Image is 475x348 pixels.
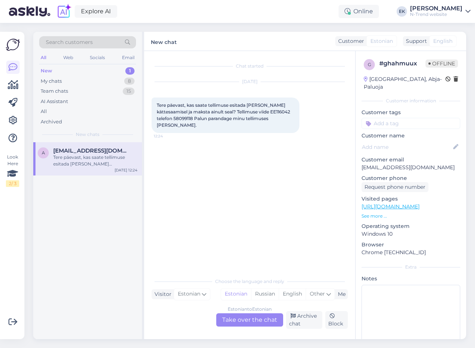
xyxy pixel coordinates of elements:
div: Web [62,53,75,62]
div: [PERSON_NAME] [410,6,462,11]
div: # ghahmuux [379,59,425,68]
input: Add a tag [362,118,460,129]
label: New chat [151,36,177,46]
div: Archive chat [286,311,322,329]
div: Look Here [6,154,19,187]
div: Chat started [152,63,348,69]
div: [DATE] 12:24 [115,167,138,173]
img: explore-ai [56,4,72,19]
div: Choose the language and reply [152,278,348,285]
div: 8 [124,78,135,85]
p: Operating system [362,222,460,230]
div: Estonian [221,289,251,300]
span: English [433,37,452,45]
p: Customer tags [362,109,460,116]
p: Notes [362,275,460,283]
p: Chrome [TECHNICAL_ID] [362,249,460,256]
span: Search customers [46,38,93,46]
div: My chats [41,78,62,85]
span: Estonian [178,290,200,298]
div: Customer information [362,98,460,104]
div: [DATE] [152,78,348,85]
div: N-Trend website [410,11,462,17]
p: See more ... [362,213,460,219]
div: Block [325,311,348,329]
div: English [279,289,306,300]
div: EK [397,6,407,17]
div: All [41,108,47,115]
span: Estonian [370,37,393,45]
p: Browser [362,241,460,249]
div: Email [121,53,136,62]
a: [URL][DOMAIN_NAME] [362,203,420,210]
span: arjana21@hotmail.com [53,147,130,154]
span: Tere päevast, kas saate tellimuse esitada [PERSON_NAME] kättesaamisel ja maksta ainult seal? Tell... [157,102,291,128]
div: New [41,67,52,75]
div: Support [403,37,427,45]
div: [GEOGRAPHIC_DATA], Abja-Paluoja [364,75,445,91]
span: New chats [76,131,99,138]
span: g [368,62,371,67]
div: Estonian to Estonian [228,306,272,313]
div: All [39,53,48,62]
div: 1 [125,67,135,75]
input: Add name [362,143,452,151]
div: Team chats [41,88,68,95]
span: Other [310,290,325,297]
p: Customer email [362,156,460,164]
div: Customer [335,37,364,45]
p: Windows 10 [362,230,460,238]
a: Explore AI [75,5,117,18]
div: Request phone number [362,182,428,192]
div: Visitor [152,290,172,298]
p: Customer phone [362,174,460,182]
div: Extra [362,264,460,270]
span: Offline [425,59,458,68]
img: Askly Logo [6,38,20,52]
span: a [42,150,45,156]
p: Visited pages [362,195,460,203]
div: 15 [123,88,135,95]
div: Socials [88,53,106,62]
div: Archived [41,118,62,126]
div: AI Assistant [41,98,68,105]
p: Customer name [362,132,460,140]
span: 12:24 [154,133,181,139]
div: Take over the chat [216,313,283,327]
div: Russian [251,289,279,300]
p: [EMAIL_ADDRESS][DOMAIN_NAME] [362,164,460,171]
a: [PERSON_NAME]N-Trend website [410,6,471,17]
div: Tere päevast, kas saate tellimuse esitada [PERSON_NAME] kättesaamisel ja maksta ainult seal? Tell... [53,154,138,167]
div: 2 / 3 [6,180,19,187]
div: Me [335,290,346,298]
div: Online [339,5,379,18]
